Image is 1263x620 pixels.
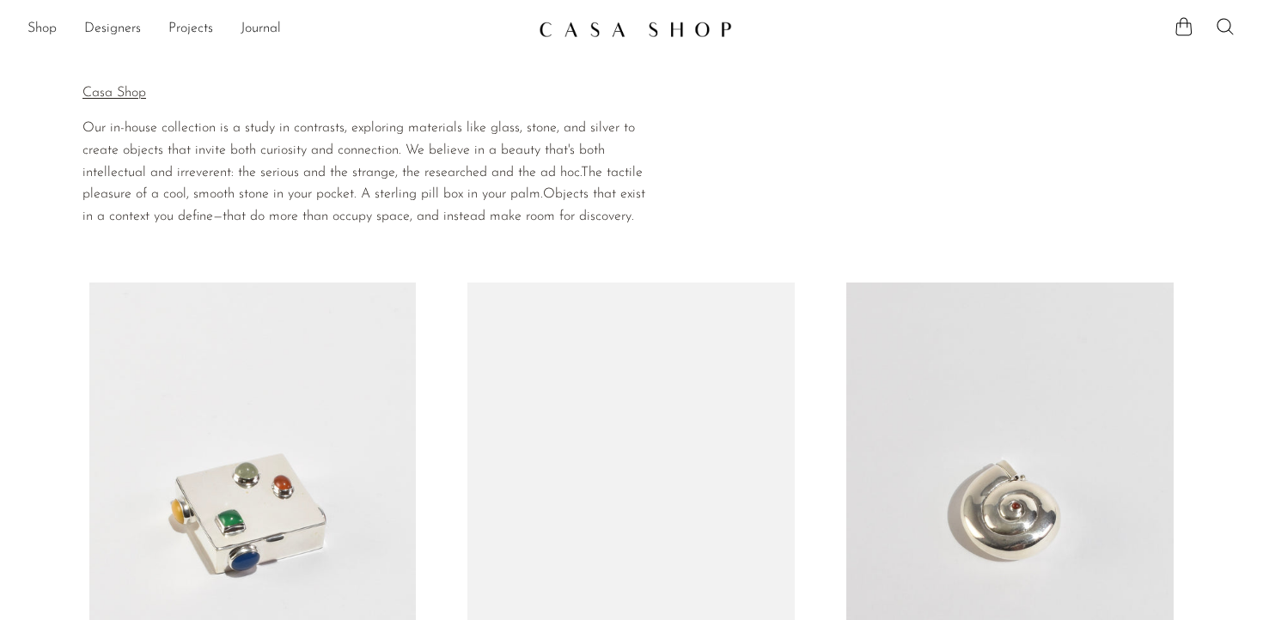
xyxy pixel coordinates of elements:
span: Our in-house collection is a study in contrasts, exploring materials like glass, stone, and silve... [82,121,635,179]
span: ne—that do more than occupy space, and instead make room for discovery. [199,210,634,223]
span: fi [192,210,199,223]
p: Casa Shop [82,82,651,105]
span: Th [581,166,595,179]
a: Projects [168,18,213,40]
span: Objects that exist in a context you de [82,187,645,223]
a: Shop [27,18,57,40]
div: Page 4 [82,118,651,228]
nav: Desktop navigation [27,15,525,44]
a: Designers [84,18,141,40]
a: Journal [241,18,281,40]
ul: NEW HEADER MENU [27,15,525,44]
